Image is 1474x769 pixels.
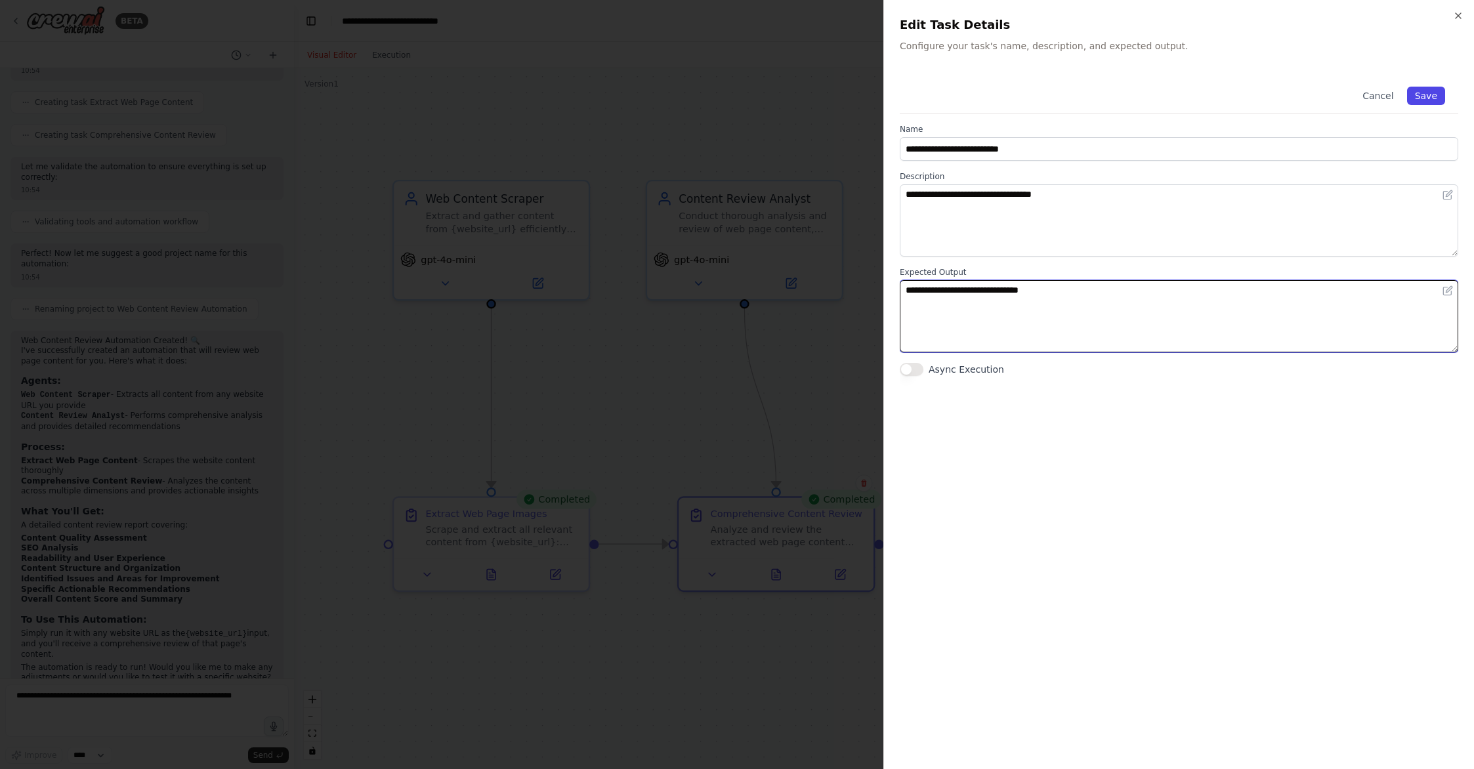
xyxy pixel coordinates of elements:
p: Configure your task's name, description, and expected output. [900,39,1458,52]
button: Cancel [1355,87,1401,105]
label: Async Execution [929,363,1004,376]
button: Open in editor [1440,187,1456,203]
button: Save [1407,87,1445,105]
label: Name [900,124,1458,135]
label: Expected Output [900,267,1458,278]
button: Open in editor [1440,283,1456,299]
label: Description [900,171,1458,182]
h2: Edit Task Details [900,16,1458,34]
